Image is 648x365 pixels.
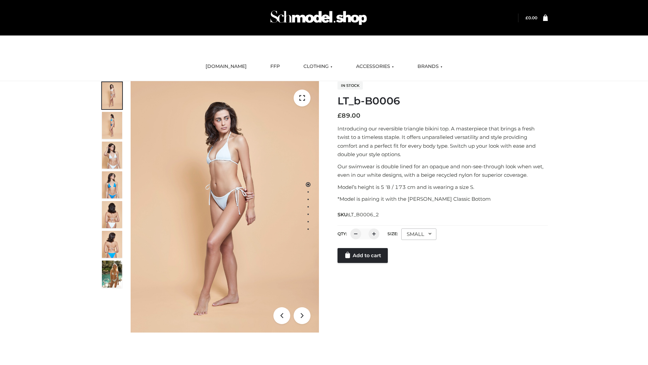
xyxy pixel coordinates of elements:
[337,183,548,192] p: Model’s height is 5 ‘8 / 173 cm and is wearing a size S.
[102,82,122,109] img: ArielClassicBikiniTop_CloudNine_AzureSky_OW114ECO_1-scaled.jpg
[412,59,448,74] a: BRANDS
[337,248,388,263] a: Add to cart
[200,59,252,74] a: [DOMAIN_NAME]
[525,15,537,20] a: £0.00
[351,59,399,74] a: ACCESSORIES
[102,142,122,169] img: ArielClassicBikiniTop_CloudNine_AzureSky_OW114ECO_3-scaled.jpg
[265,59,285,74] a: FFP
[337,112,342,119] span: £
[102,171,122,198] img: ArielClassicBikiniTop_CloudNine_AzureSky_OW114ECO_4-scaled.jpg
[337,124,548,159] p: Introducing our reversible triangle bikini top. A masterpiece that brings a fresh twist to a time...
[337,231,347,236] label: QTY:
[102,231,122,258] img: ArielClassicBikiniTop_CloudNine_AzureSky_OW114ECO_8-scaled.jpg
[525,15,528,20] span: £
[102,201,122,228] img: ArielClassicBikiniTop_CloudNine_AzureSky_OW114ECO_7-scaled.jpg
[387,231,398,236] label: Size:
[337,162,548,179] p: Our swimwear is double lined for an opaque and non-see-through look when wet, even in our white d...
[298,59,337,74] a: CLOTHING
[525,15,537,20] bdi: 0.00
[337,112,360,119] bdi: 89.00
[268,4,369,31] img: Schmodel Admin 964
[102,112,122,139] img: ArielClassicBikiniTop_CloudNine_AzureSky_OW114ECO_2-scaled.jpg
[337,95,548,107] h1: LT_b-B0006
[131,81,319,333] img: LT_b-B0006
[401,228,436,240] div: SMALL
[102,261,122,288] img: Arieltop_CloudNine_AzureSky2.jpg
[349,212,379,218] span: LT_B0006_2
[337,211,380,219] span: SKU:
[337,81,363,90] span: In stock
[337,195,548,203] p: *Model is pairing it with the [PERSON_NAME] Classic Bottom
